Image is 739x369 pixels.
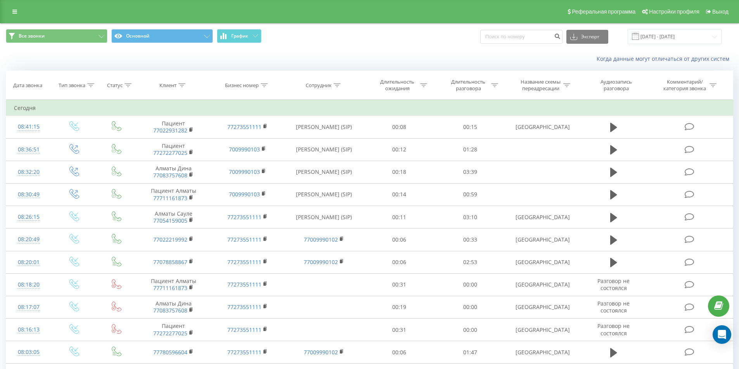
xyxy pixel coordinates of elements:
[435,251,506,273] td: 02:53
[13,82,42,89] div: Дата звонка
[227,123,261,130] a: 77273551111
[153,307,187,314] a: 77083757608
[111,29,213,43] button: Основной
[649,9,699,15] span: Настройки профиля
[505,319,579,341] td: [GEOGRAPHIC_DATA]
[284,161,364,183] td: [PERSON_NAME] (SIP)
[364,319,435,341] td: 00:31
[227,348,261,356] a: 77273551111
[364,341,435,364] td: 00:06
[14,142,44,157] div: 08:36:51
[153,149,187,156] a: 77272277025
[231,33,248,39] span: График
[284,183,364,206] td: [PERSON_NAME] (SIP)
[306,82,332,89] div: Сотрудник
[505,206,579,228] td: [GEOGRAPHIC_DATA]
[137,319,210,341] td: Пациент
[364,206,435,228] td: 00:11
[435,183,506,206] td: 00:59
[284,138,364,161] td: [PERSON_NAME] (SIP)
[377,79,418,92] div: Длительность ожидания
[6,100,733,116] td: Сегодня
[712,9,729,15] span: Выход
[59,82,85,89] div: Тип звонка
[435,319,506,341] td: 00:00
[572,9,635,15] span: Реферальная программа
[662,79,708,92] div: Комментарий/категория звонка
[227,236,261,243] a: 77273551111
[14,300,44,315] div: 08:17:07
[14,209,44,225] div: 08:26:15
[153,217,187,224] a: 77054159005
[137,138,210,161] td: Пациент
[19,33,45,39] span: Все звонки
[435,228,506,251] td: 00:33
[520,79,561,92] div: Название схемы переадресации
[713,325,731,344] div: Open Intercom Messenger
[137,273,210,296] td: Пациент Алматы
[435,116,506,138] td: 00:15
[566,30,608,44] button: Экспорт
[153,194,187,202] a: 77711161873
[435,273,506,296] td: 00:00
[435,206,506,228] td: 03:10
[505,273,579,296] td: [GEOGRAPHIC_DATA]
[14,277,44,292] div: 08:18:20
[364,161,435,183] td: 00:18
[505,341,579,364] td: [GEOGRAPHIC_DATA]
[227,281,261,288] a: 77273551111
[229,168,260,175] a: 7009990103
[597,277,630,292] span: Разговор не состоялся
[227,303,261,311] a: 77273551111
[284,116,364,138] td: [PERSON_NAME] (SIP)
[364,116,435,138] td: 00:08
[14,119,44,134] div: 08:41:15
[159,82,177,89] div: Клиент
[14,255,44,270] div: 08:20:01
[137,183,210,206] td: Пациент Алматы
[304,348,338,356] a: 77009990102
[435,138,506,161] td: 01:28
[227,213,261,221] a: 77273551111
[153,127,187,134] a: 77022931282
[364,228,435,251] td: 00:06
[229,146,260,153] a: 7009990103
[505,116,579,138] td: [GEOGRAPHIC_DATA]
[229,191,260,198] a: 7009990103
[480,30,562,44] input: Поиск по номеру
[505,296,579,318] td: [GEOGRAPHIC_DATA]
[14,345,44,360] div: 08:03:05
[435,296,506,318] td: 00:00
[153,284,187,292] a: 77711161873
[304,236,338,243] a: 77009990102
[137,296,210,318] td: Алматы Дина
[153,172,187,179] a: 77083757608
[14,187,44,202] div: 08:30:49
[364,138,435,161] td: 00:12
[364,251,435,273] td: 00:06
[435,341,506,364] td: 01:47
[153,330,187,337] a: 77272277025
[153,236,187,243] a: 77022219992
[505,251,579,273] td: [GEOGRAPHIC_DATA]
[14,165,44,180] div: 08:32:20
[225,82,259,89] div: Бизнес номер
[591,79,641,92] div: Аудиозапись разговора
[364,273,435,296] td: 00:31
[153,258,187,266] a: 77078858867
[137,206,210,228] td: Алматы Сауле
[14,232,44,247] div: 08:20:49
[153,348,187,356] a: 77780596604
[217,29,261,43] button: График
[6,29,107,43] button: Все звонки
[448,79,489,92] div: Длительность разговора
[597,300,630,314] span: Разговор не состоялся
[137,161,210,183] td: Алматы Дина
[227,258,261,266] a: 77273551111
[435,161,506,183] td: 03:39
[505,228,579,251] td: [GEOGRAPHIC_DATA]
[227,326,261,333] a: 77273551111
[364,296,435,318] td: 00:19
[304,258,338,266] a: 77009990102
[137,116,210,138] td: Пациент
